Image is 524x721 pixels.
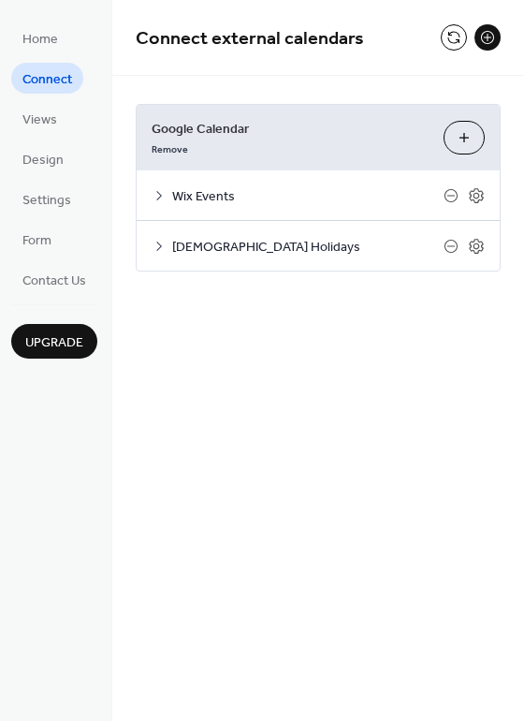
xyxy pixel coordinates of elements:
a: Connect [11,63,83,94]
a: Home [11,22,69,53]
a: Design [11,143,75,174]
span: Home [22,30,58,50]
span: Views [22,110,57,130]
span: Connect external calendars [136,21,364,57]
a: Views [11,103,68,134]
span: [DEMOGRAPHIC_DATA] Holidays [172,238,444,257]
a: Contact Us [11,264,97,295]
span: Form [22,231,51,251]
span: Connect [22,70,72,90]
span: Upgrade [25,333,83,353]
span: Design [22,151,64,170]
span: Google Calendar [152,120,429,140]
a: Settings [11,184,82,214]
span: Settings [22,191,71,211]
button: Upgrade [11,324,97,359]
span: Wix Events [172,187,444,207]
span: Remove [152,143,188,156]
a: Form [11,224,63,255]
span: Contact Us [22,272,86,291]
